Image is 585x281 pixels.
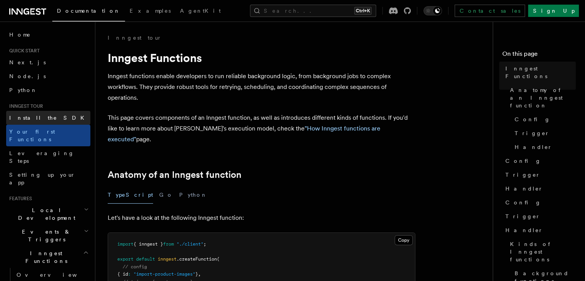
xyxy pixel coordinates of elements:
[505,65,576,80] span: Inngest Functions
[159,186,173,204] button: Go
[6,206,84,222] span: Local Development
[203,241,206,247] span: ;
[502,168,576,182] a: Trigger
[395,235,413,245] button: Copy
[502,209,576,223] a: Trigger
[9,87,37,93] span: Python
[512,112,576,126] a: Config
[108,112,415,145] p: This page covers components of an Inngest function, as well as introduces different kinds of func...
[6,196,32,202] span: Features
[9,73,46,79] span: Node.js
[505,199,541,206] span: Config
[528,5,579,17] a: Sign Up
[9,150,74,164] span: Leveraging Steps
[175,2,225,21] a: AgentKit
[515,115,550,123] span: Config
[510,86,576,109] span: Anatomy of an Inngest function
[9,59,46,65] span: Next.js
[502,223,576,237] a: Handler
[108,186,153,204] button: TypeScript
[125,2,175,21] a: Examples
[502,62,576,83] a: Inngest Functions
[505,157,541,165] span: Config
[163,241,174,247] span: from
[515,143,552,151] span: Handler
[6,28,90,42] a: Home
[9,129,55,142] span: Your first Functions
[6,111,90,125] a: Install the SDK
[6,228,84,243] span: Events & Triggers
[108,34,162,42] a: Inngest tour
[6,203,90,225] button: Local Development
[179,186,207,204] button: Python
[108,51,415,65] h1: Inngest Functions
[6,103,43,109] span: Inngest tour
[505,185,543,192] span: Handler
[123,264,147,269] span: // config
[354,7,372,15] kbd: Ctrl+K
[6,168,90,189] a: Setting up your app
[117,256,133,262] span: export
[6,55,90,69] a: Next.js
[250,5,376,17] button: Search...Ctrl+K
[6,83,90,97] a: Python
[17,272,96,278] span: Overview
[6,146,90,168] a: Leveraging Steps
[502,196,576,209] a: Config
[108,169,242,180] a: Anatomy of an Inngest function
[507,237,576,266] a: Kinds of Inngest functions
[515,129,550,137] span: Trigger
[502,154,576,168] a: Config
[9,31,31,38] span: Home
[9,115,89,121] span: Install the SDK
[505,226,543,234] span: Handler
[9,172,75,186] span: Setting up your app
[512,140,576,154] a: Handler
[217,256,220,262] span: (
[108,71,415,103] p: Inngest functions enable developers to run reliable background logic, from background jobs to com...
[6,69,90,83] a: Node.js
[136,256,155,262] span: default
[6,246,90,268] button: Inngest Functions
[108,212,415,223] p: Let's have a look at the following Inngest function:
[502,49,576,62] h4: On this page
[505,212,540,220] span: Trigger
[507,83,576,112] a: Anatomy of an Inngest function
[510,240,576,263] span: Kinds of Inngest functions
[195,271,198,277] span: }
[512,126,576,140] a: Trigger
[117,241,133,247] span: import
[455,5,525,17] a: Contact sales
[180,8,221,14] span: AgentKit
[52,2,125,22] a: Documentation
[177,256,217,262] span: .createFunction
[502,182,576,196] a: Handler
[128,271,131,277] span: :
[6,249,83,265] span: Inngest Functions
[505,171,540,179] span: Trigger
[177,241,203,247] span: "./client"
[198,271,201,277] span: ,
[158,256,177,262] span: inngest
[423,6,442,15] button: Toggle dark mode
[6,125,90,146] a: Your first Functions
[117,271,128,277] span: { id
[133,241,163,247] span: { inngest }
[57,8,120,14] span: Documentation
[6,225,90,246] button: Events & Triggers
[133,271,195,277] span: "import-product-images"
[130,8,171,14] span: Examples
[6,48,40,54] span: Quick start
